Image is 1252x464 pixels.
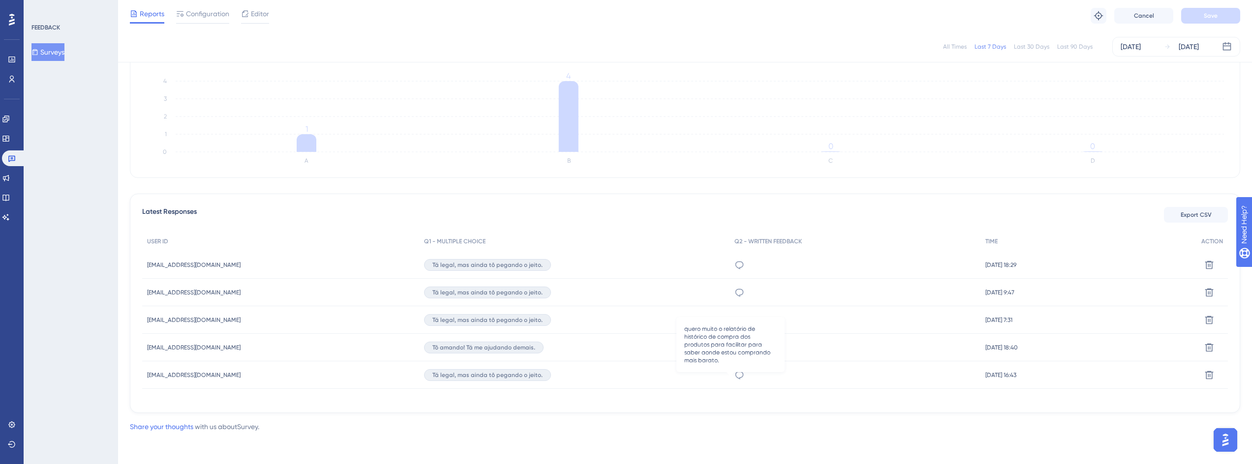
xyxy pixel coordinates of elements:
[1179,41,1199,53] div: [DATE]
[1014,43,1049,51] div: Last 30 Days
[142,206,197,224] span: Latest Responses
[147,344,241,351] span: [EMAIL_ADDRESS][DOMAIN_NAME]
[432,289,543,296] span: Tá legal, mas ainda tô pegando o jeito.
[130,421,259,433] div: with us about Survey .
[1090,142,1095,151] tspan: 0
[305,157,308,164] text: A
[251,8,269,20] span: Editor
[432,316,543,324] span: Tá legal, mas ainda tô pegando o jeito.
[186,8,229,20] span: Configuration
[1181,8,1240,24] button: Save
[164,113,167,120] tspan: 2
[1201,237,1223,245] span: ACTION
[985,316,1012,324] span: [DATE] 7:31
[1164,207,1228,223] button: Export CSV
[985,289,1014,296] span: [DATE] 9:47
[432,261,543,269] span: Tá legal, mas ainda tô pegando o jeito.
[424,237,486,245] span: Q1 - MULTIPLE CHOICE
[147,289,241,296] span: [EMAIL_ADDRESS][DOMAIN_NAME]
[23,2,61,14] span: Need Help?
[130,423,193,431] a: Share your thoughts
[828,157,833,164] text: C
[567,157,571,164] text: B
[140,8,164,20] span: Reports
[985,261,1016,269] span: [DATE] 18:29
[975,43,1006,51] div: Last 7 Days
[31,24,60,31] div: FEEDBACK
[1121,41,1141,53] div: [DATE]
[163,148,167,155] tspan: 0
[165,131,167,138] tspan: 1
[734,343,976,352] div: -
[163,78,167,85] tspan: 4
[31,43,64,61] button: Surveys
[164,95,167,102] tspan: 3
[985,371,1016,379] span: [DATE] 16:43
[943,43,967,51] div: All Times
[432,371,543,379] span: Tá legal, mas ainda tô pegando o jeito.
[147,316,241,324] span: [EMAIL_ADDRESS][DOMAIN_NAME]
[828,142,833,151] tspan: 0
[1181,211,1212,219] span: Export CSV
[734,237,802,245] span: Q2 - WRITTEN FEEDBACK
[1114,8,1173,24] button: Cancel
[305,124,308,134] tspan: 1
[684,325,777,364] span: quero muito o relatório de histórico de compra dos produtos para facilitar para saber aonde estou...
[566,71,571,81] tspan: 4
[985,344,1018,351] span: [DATE] 18:40
[147,371,241,379] span: [EMAIL_ADDRESS][DOMAIN_NAME]
[1134,12,1154,20] span: Cancel
[432,344,535,351] span: Tô amando! Tá me ajudando demais.
[1211,425,1240,455] iframe: UserGuiding AI Assistant Launcher
[985,237,998,245] span: TIME
[1204,12,1218,20] span: Save
[1057,43,1093,51] div: Last 90 Days
[147,237,168,245] span: USER ID
[734,315,976,324] div: -
[147,261,241,269] span: [EMAIL_ADDRESS][DOMAIN_NAME]
[1091,157,1095,164] text: D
